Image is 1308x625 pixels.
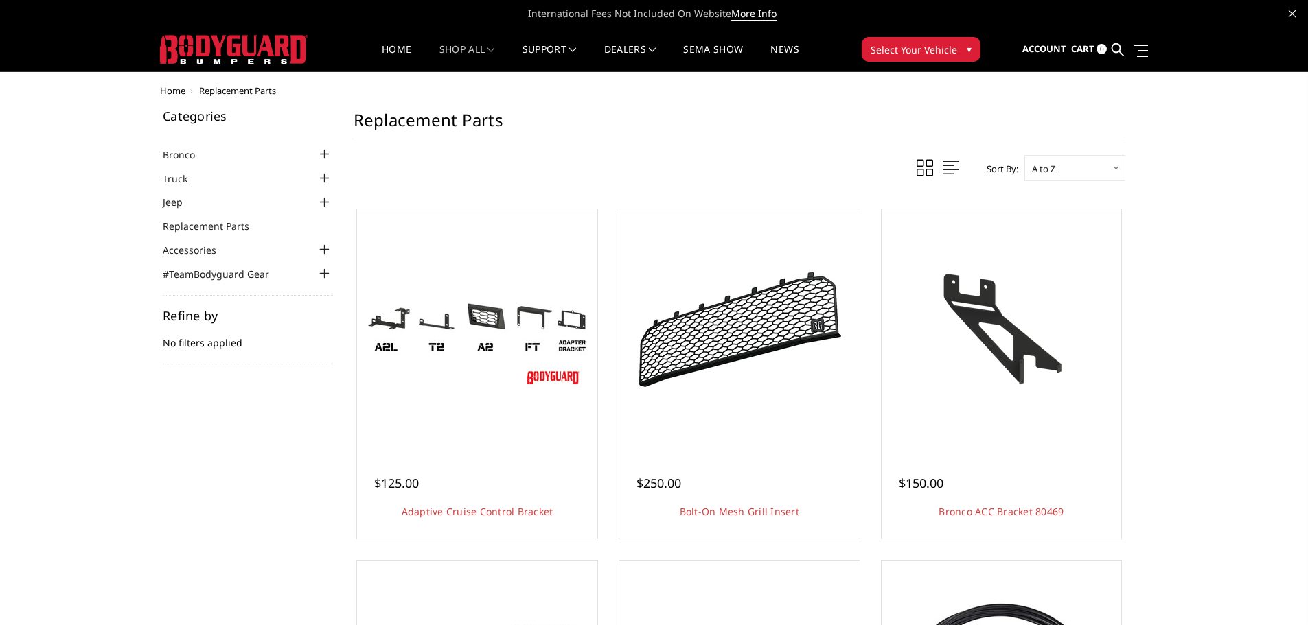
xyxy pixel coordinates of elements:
a: Accessories [163,243,233,257]
img: Adaptive Cruise Control Bracket [367,268,587,391]
span: $150.00 [899,475,943,491]
label: Sort By: [979,158,1018,179]
span: $125.00 [374,475,419,491]
span: 0 [1097,44,1107,54]
a: #TeamBodyguard Gear [163,267,286,281]
div: No filters applied [163,309,333,364]
a: Adaptive Cruise Control Bracket [402,505,553,518]
span: Account [1022,43,1066,55]
a: Cart 0 [1071,31,1107,68]
img: Bolt-On Mesh Grill Insert [630,266,849,392]
h1: Replacement Parts [354,110,1125,141]
a: Home [382,45,411,71]
a: Replacement Parts [163,219,266,233]
a: Home [160,84,185,97]
button: Select Your Vehicle [862,37,980,62]
a: News [770,45,799,71]
span: Cart [1071,43,1094,55]
a: Jeep [163,195,200,209]
a: Bronco ACC Bracket 80469 [939,505,1064,518]
span: Select Your Vehicle [871,43,957,57]
img: Bronco ACC Bracket 80469 [891,268,1111,391]
h5: Categories [163,110,333,122]
h5: Refine by [163,309,333,322]
a: Bronco [163,148,212,162]
a: Adaptive Cruise Control Bracket [360,213,594,446]
a: Bolt-On Mesh Grill Insert [623,213,856,446]
a: Bolt-On Mesh Grill Insert [680,505,799,518]
a: Account [1022,31,1066,68]
a: SEMA Show [683,45,743,71]
a: Support [523,45,577,71]
a: Bronco ACC Bracket 80469 [885,213,1118,446]
span: $250.00 [636,475,681,491]
span: Replacement Parts [199,84,276,97]
img: BODYGUARD BUMPERS [160,35,308,64]
a: More Info [731,7,777,21]
a: shop all [439,45,495,71]
a: Truck [163,172,205,186]
span: ▾ [967,42,972,56]
a: Dealers [604,45,656,71]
